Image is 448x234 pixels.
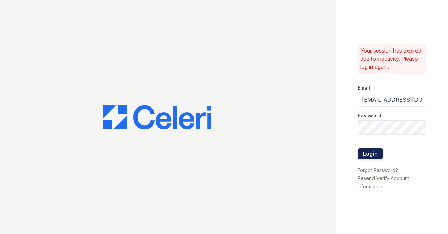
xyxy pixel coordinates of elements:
[358,175,409,189] a: Resend Verify Account Information
[358,148,383,159] button: Login
[360,46,424,71] p: Your session has expired due to inactivity. Please log in again.
[358,84,370,91] label: Email
[358,112,381,119] label: Password
[103,105,211,129] img: CE_Logo_Blue-a8612792a0a2168367f1c8372b55b34899dd931a85d93a1a3d3e32e68fde9ad4.png
[358,167,398,173] a: Forgot Password?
